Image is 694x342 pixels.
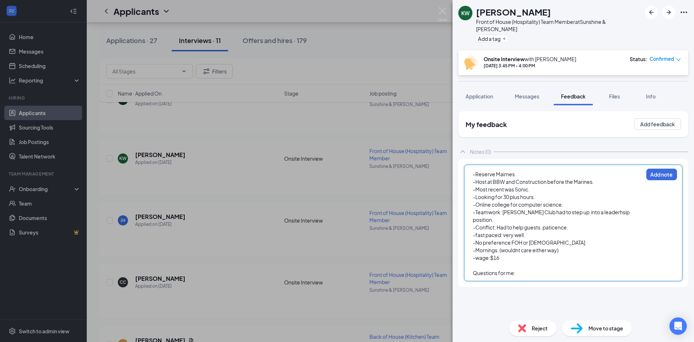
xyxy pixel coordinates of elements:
div: Front of House (Hospitality) Team Member at Sunshine & [PERSON_NAME] [476,18,641,33]
div: [DATE] 3:45 PM - 4:00 PM [484,63,576,69]
span: -Looking for 30 plus hours. [473,194,535,200]
span: -Conflict: Had to help guests. paticence. [473,224,568,231]
div: Notes (0) [470,148,491,155]
span: -Host at BBW and Construction before the Marines. [473,178,594,185]
div: with [PERSON_NAME] [484,55,576,63]
span: -Mornings. (wouldnt care either way) [473,247,558,253]
span: -fast paced: very well. [473,232,525,238]
span: Move to stage [588,324,623,332]
span: -wage:$16 [473,254,499,261]
svg: ArrowLeftNew [647,8,656,17]
span: Reject [532,324,548,332]
span: Application [466,93,493,100]
button: ArrowRight [662,6,675,19]
span: Info [646,93,656,100]
div: Status : [630,55,647,63]
span: -Reserve Mairnes [473,171,515,177]
h1: [PERSON_NAME] [476,6,551,18]
button: Add feedback [634,118,681,130]
span: Files [609,93,620,100]
h2: My feedback [466,120,507,129]
span: Confirmed [650,55,674,63]
button: ArrowLeftNew [645,6,658,19]
span: Feedback [561,93,586,100]
button: Add note [646,169,677,180]
svg: ArrowRight [664,8,673,17]
span: Questions for me: [473,270,515,276]
span: -Online college for computer science. [473,201,563,208]
span: -Teamwork: [PERSON_NAME] Club had to step up into a leaderhsip position. [473,209,630,223]
span: down [676,57,681,62]
span: Messages [515,93,539,100]
div: Open Intercom Messenger [669,317,687,335]
button: PlusAdd a tag [476,35,508,42]
span: -Most recent was Sonic. [473,186,530,193]
span: -No preference FOH or [DEMOGRAPHIC_DATA] [473,239,585,246]
svg: Ellipses [680,8,688,17]
svg: ChevronUp [458,147,467,156]
b: Onsite Interview [484,56,524,62]
div: KW [461,9,470,17]
svg: Plus [502,37,506,41]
